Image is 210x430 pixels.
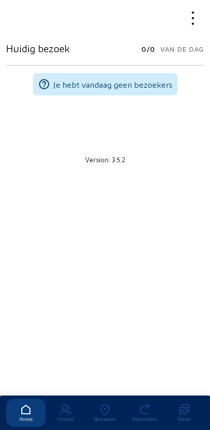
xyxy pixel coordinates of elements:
[46,416,85,422] div: Contact
[6,399,46,427] a: Home
[6,416,46,422] div: Home
[164,416,204,422] div: Taken
[125,399,164,427] a: Reminders
[160,42,204,56] span: Van de dag
[6,42,69,54] h3: Huidig bezoek
[164,399,204,427] a: Taken
[85,416,125,422] div: Bezoeken
[38,78,50,90] mat-icon: help_outline
[85,155,125,163] small: Version: 3.5.2
[125,416,164,422] div: Reminders
[85,399,125,427] a: Bezoeken
[142,42,155,56] span: 0/0
[46,399,85,427] a: Contact
[53,80,172,89] span: Je hebt vandaag geen bezoekers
